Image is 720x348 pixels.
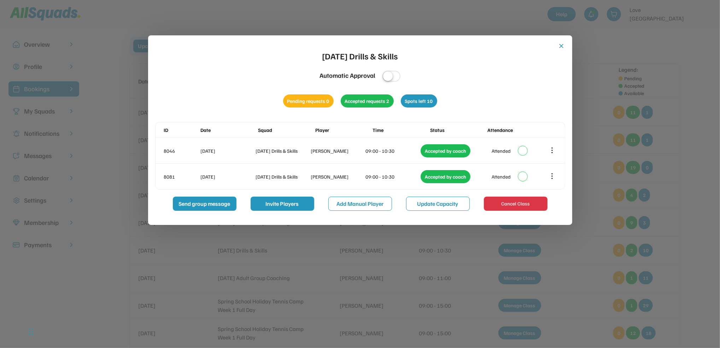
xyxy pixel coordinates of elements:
[492,147,511,155] div: Attended
[401,94,437,108] div: Spots left 10
[201,173,254,180] div: [DATE]
[487,126,543,134] div: Attendance
[164,126,199,134] div: ID
[320,71,375,80] div: Automatic Approval
[311,173,364,180] div: [PERSON_NAME]
[201,126,257,134] div: Date
[258,126,314,134] div: Squad
[256,173,309,180] div: [DATE] Drills & Skills
[421,170,470,183] div: Accepted by coach
[406,197,470,211] button: Update Capacity
[201,147,254,155] div: [DATE]
[492,173,511,180] div: Attended
[315,126,371,134] div: Player
[164,173,199,180] div: 8081
[256,147,309,155] div: [DATE] Drills & Skills
[251,197,314,211] button: Invite Players
[484,197,548,211] button: Cancel Class
[173,197,236,211] button: Send group message
[421,144,470,157] div: Accepted by coach
[373,126,428,134] div: Time
[558,42,565,50] button: close
[366,173,420,180] div: 09:00 - 10:30
[341,94,394,108] div: Accepted requests 2
[311,147,364,155] div: [PERSON_NAME]
[328,197,392,211] button: Add Manual Player
[322,50,398,62] div: [DATE] Drills & Skills
[164,147,199,155] div: 8046
[283,94,334,108] div: Pending requests 0
[366,147,420,155] div: 09:00 - 10:30
[430,126,486,134] div: Status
